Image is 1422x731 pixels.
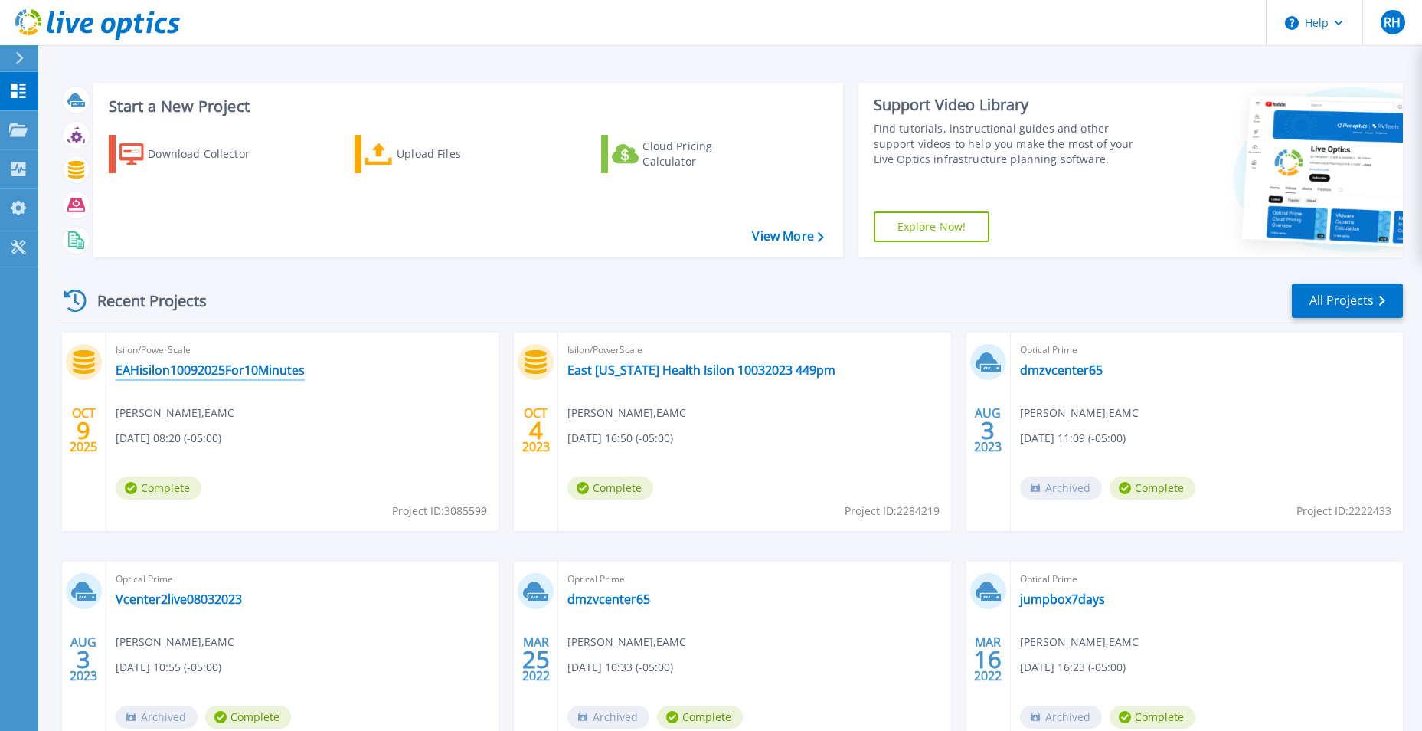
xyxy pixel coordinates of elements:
[59,282,227,320] div: Recent Projects
[752,229,823,244] a: View More
[116,430,221,447] span: [DATE] 08:20 (-05:00)
[148,139,270,169] div: Download Collector
[567,362,835,378] a: East [US_STATE] Health Isilon 10032023 449pm
[529,424,543,437] span: 4
[521,631,551,687] div: MAR 2022
[1296,503,1391,520] span: Project ID: 2222433
[1020,659,1126,676] span: [DATE] 16:23 (-05:00)
[567,430,673,447] span: [DATE] 16:50 (-05:00)
[567,342,941,359] span: Isilon/PowerScale
[1020,706,1102,729] span: Archived
[116,659,221,676] span: [DATE] 10:55 (-05:00)
[874,121,1151,167] div: Find tutorials, instructional guides and other support videos to help you make the most of your L...
[567,634,686,651] span: [PERSON_NAME] , EAMC
[355,135,525,173] a: Upload Files
[874,95,1151,115] div: Support Video Library
[973,631,1002,687] div: MAR 2022
[116,706,198,729] span: Archived
[1020,342,1394,359] span: Optical Prime
[1110,706,1195,729] span: Complete
[1110,477,1195,500] span: Complete
[1020,362,1103,378] a: dmzvcenter65
[657,706,743,729] span: Complete
[521,402,551,458] div: OCT 2023
[567,571,941,588] span: Optical Prime
[981,424,995,437] span: 3
[567,706,649,729] span: Archived
[109,98,823,115] h3: Start a New Project
[973,402,1002,458] div: AUG 2023
[77,424,90,437] span: 9
[116,571,489,588] span: Optical Prime
[522,653,550,666] span: 25
[974,653,1002,666] span: 16
[116,342,489,359] span: Isilon/PowerScale
[69,402,98,458] div: OCT 2025
[1384,16,1401,28] span: RH
[1020,430,1126,447] span: [DATE] 11:09 (-05:00)
[567,405,686,421] span: [PERSON_NAME] , EAMC
[1020,477,1102,500] span: Archived
[77,653,90,666] span: 3
[1020,634,1139,651] span: [PERSON_NAME] , EAMC
[397,139,519,169] div: Upload Files
[205,706,291,729] span: Complete
[1020,592,1105,607] a: jumpbox7days
[116,362,305,378] a: EAHisilon10092025For10Minutes
[567,592,650,607] a: dmzvcenter65
[567,477,653,500] span: Complete
[1020,405,1139,421] span: [PERSON_NAME] , EAMC
[109,135,279,173] a: Download Collector
[1020,571,1394,588] span: Optical Prime
[1292,284,1403,318] a: All Projects
[845,503,940,520] span: Project ID: 2284219
[874,211,990,242] a: Explore Now!
[601,135,772,173] a: Cloud Pricing Calculator
[116,634,234,651] span: [PERSON_NAME] , EAMC
[116,477,201,500] span: Complete
[392,503,487,520] span: Project ID: 3085599
[567,659,673,676] span: [DATE] 10:33 (-05:00)
[116,405,234,421] span: [PERSON_NAME] , EAMC
[642,139,765,169] div: Cloud Pricing Calculator
[116,592,242,607] a: Vcenter2live08032023
[69,631,98,687] div: AUG 2023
